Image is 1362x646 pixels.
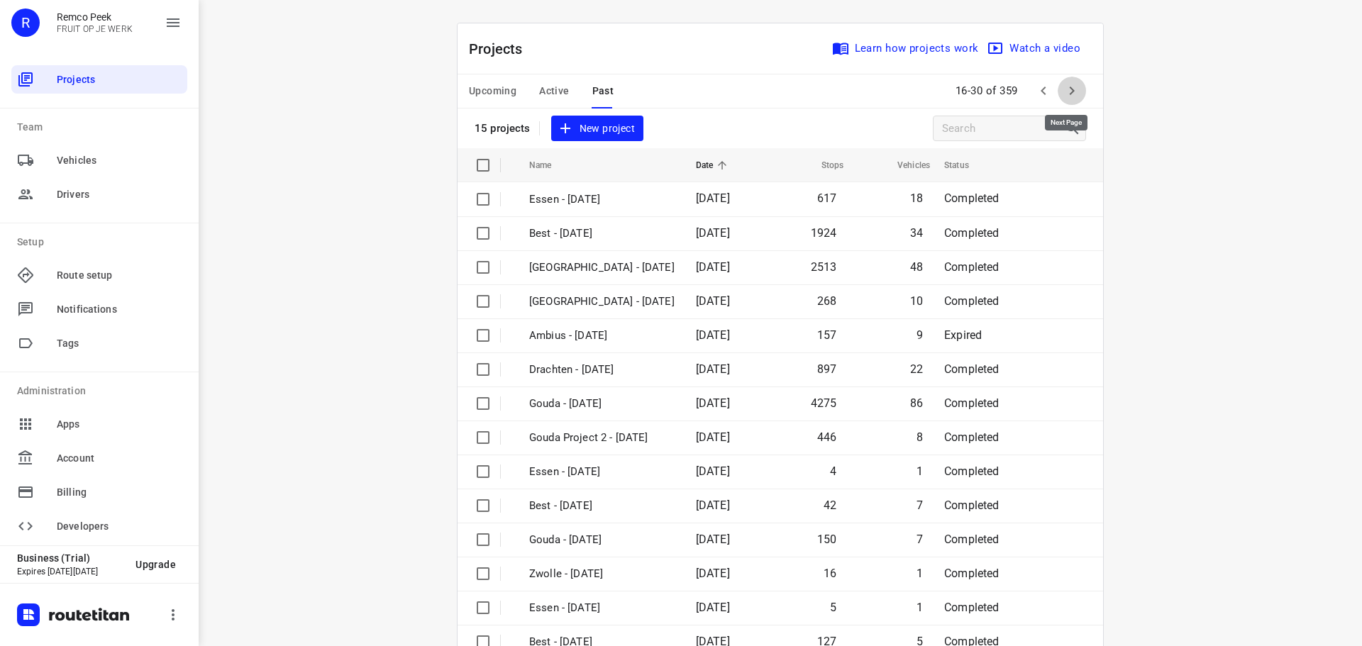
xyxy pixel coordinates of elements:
[11,180,187,208] div: Drivers
[11,410,187,438] div: Apps
[696,294,730,308] span: [DATE]
[944,396,1000,410] span: Completed
[529,294,675,310] p: Antwerpen - Monday
[529,260,675,276] p: Zwolle - Monday
[811,226,837,240] span: 1924
[696,533,730,546] span: [DATE]
[529,532,675,548] p: Gouda - Friday
[696,362,730,376] span: [DATE]
[696,328,730,342] span: [DATE]
[817,362,837,376] span: 897
[817,430,837,444] span: 446
[11,478,187,506] div: Billing
[811,260,837,274] span: 2513
[57,268,182,283] span: Route setup
[817,191,837,205] span: 617
[17,120,187,135] p: Team
[11,444,187,472] div: Account
[830,601,836,614] span: 5
[696,601,730,614] span: [DATE]
[910,362,923,376] span: 22
[529,362,675,378] p: Drachten - Monday
[592,82,614,100] span: Past
[529,396,675,412] p: Gouda - Monday
[475,122,531,135] p: 15 projects
[944,567,1000,580] span: Completed
[469,82,516,100] span: Upcoming
[803,157,844,174] span: Stops
[950,76,1024,106] span: 16-30 of 359
[529,600,675,616] p: Essen - Thursday
[917,533,923,546] span: 7
[57,336,182,351] span: Tags
[469,38,534,60] p: Projects
[830,464,836,478] span: 4
[551,116,643,142] button: New project
[910,294,923,308] span: 10
[944,260,1000,274] span: Completed
[11,146,187,174] div: Vehicles
[529,430,675,446] p: Gouda Project 2 - Monday
[135,559,176,570] span: Upgrade
[57,302,182,317] span: Notifications
[696,430,730,444] span: [DATE]
[696,226,730,240] span: [DATE]
[944,601,1000,614] span: Completed
[696,499,730,512] span: [DATE]
[57,24,133,34] p: FRUIT OP JE WERK
[17,552,124,564] p: Business (Trial)
[917,601,923,614] span: 1
[817,533,837,546] span: 150
[824,499,836,512] span: 42
[1064,120,1085,137] div: Search
[11,295,187,323] div: Notifications
[529,464,675,480] p: Essen - Friday
[696,464,730,478] span: [DATE]
[944,294,1000,308] span: Completed
[917,328,923,342] span: 9
[917,464,923,478] span: 1
[944,328,982,342] span: Expired
[944,157,987,174] span: Status
[944,499,1000,512] span: Completed
[11,329,187,357] div: Tags
[11,512,187,540] div: Developers
[944,430,1000,444] span: Completed
[944,191,1000,205] span: Completed
[57,11,133,23] p: Remco Peek
[17,235,187,250] p: Setup
[529,225,675,242] p: Best - Monday
[696,260,730,274] span: [DATE]
[57,72,182,87] span: Projects
[57,451,182,466] span: Account
[11,9,40,37] div: R
[817,328,837,342] span: 157
[910,260,923,274] span: 48
[17,384,187,399] p: Administration
[944,533,1000,546] span: Completed
[124,552,187,577] button: Upgrade
[910,191,923,205] span: 18
[529,328,675,344] p: Ambius - Monday
[817,294,837,308] span: 268
[944,362,1000,376] span: Completed
[942,118,1064,140] input: Search projects
[529,157,570,174] span: Name
[696,157,732,174] span: Date
[910,226,923,240] span: 34
[811,396,837,410] span: 4275
[57,153,182,168] span: Vehicles
[944,464,1000,478] span: Completed
[529,191,675,208] p: Essen - Monday
[696,191,730,205] span: [DATE]
[57,485,182,500] span: Billing
[824,567,836,580] span: 16
[560,120,635,138] span: New project
[917,430,923,444] span: 8
[879,157,930,174] span: Vehicles
[944,226,1000,240] span: Completed
[696,567,730,580] span: [DATE]
[17,567,124,577] p: Expires [DATE][DATE]
[11,261,187,289] div: Route setup
[910,396,923,410] span: 86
